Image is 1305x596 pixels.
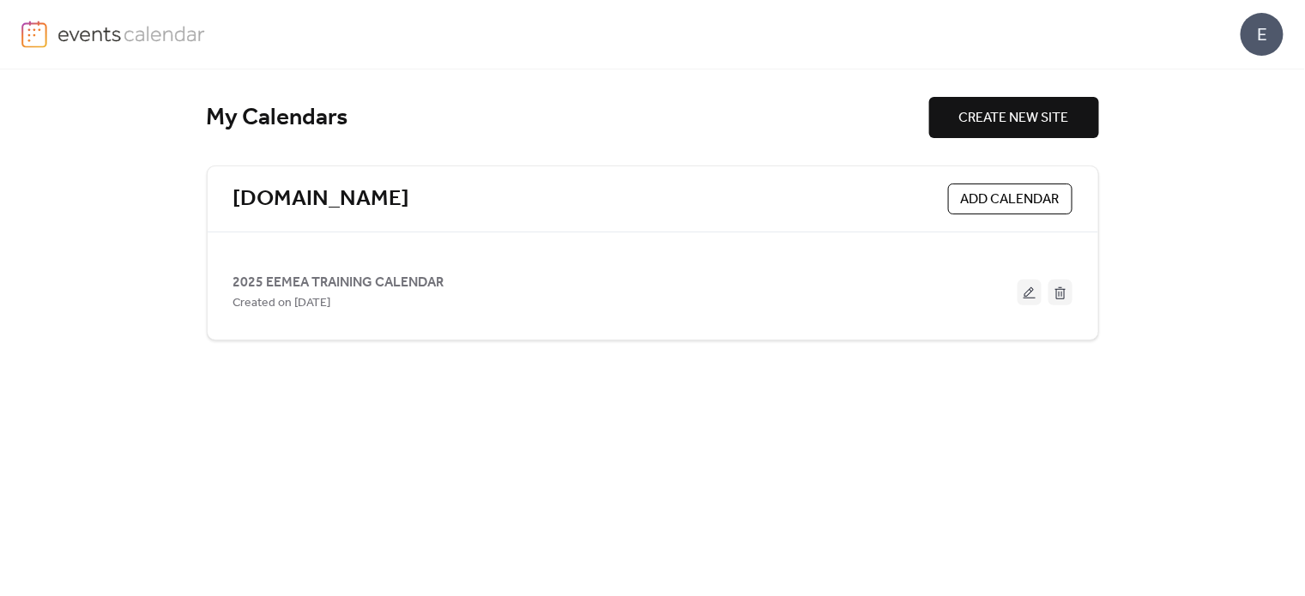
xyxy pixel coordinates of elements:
[21,21,47,48] img: logo
[233,293,331,314] span: Created on [DATE]
[207,103,929,133] div: My Calendars
[57,21,206,46] img: logo-type
[948,184,1072,214] button: ADD CALENDAR
[1241,13,1284,56] div: E
[233,185,410,214] a: [DOMAIN_NAME]
[233,273,444,293] span: 2025 EEMEA TRAINING CALENDAR
[233,278,444,287] a: 2025 EEMEA TRAINING CALENDAR
[961,190,1060,210] span: ADD CALENDAR
[929,97,1099,138] button: CREATE NEW SITE
[959,108,1069,129] span: CREATE NEW SITE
